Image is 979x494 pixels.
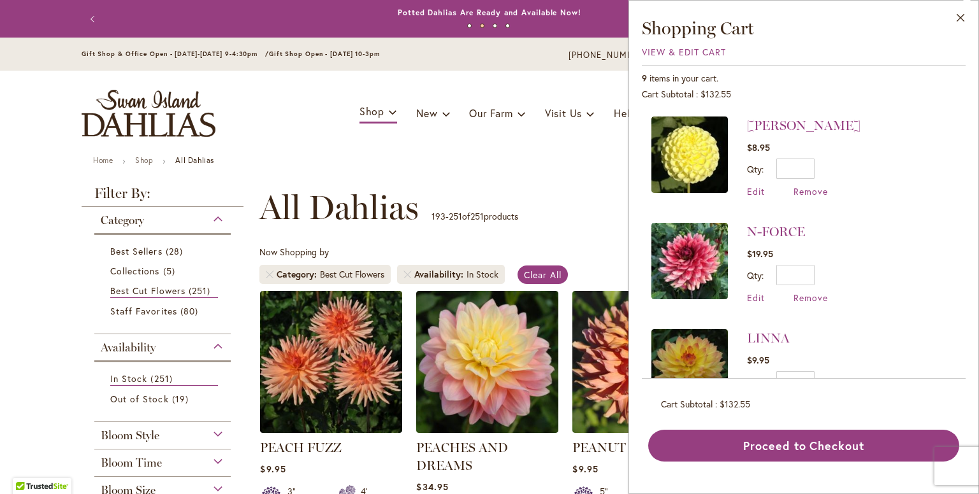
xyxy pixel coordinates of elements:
[359,104,384,118] span: Shop
[747,292,765,304] span: Edit
[572,423,714,435] a: PEANUT BRITTLE
[572,440,686,455] a: PEANUT BRITTLE
[189,284,214,297] span: 251
[10,449,45,484] iframe: Launch Accessibility Center
[266,271,273,278] a: Remove Category Best Cut Flowers
[747,376,764,388] label: Qty
[572,463,598,475] span: $9.95
[794,292,828,304] a: Remove
[175,155,214,165] strong: All Dahlias
[648,430,959,462] button: Proceed to Checkout
[110,244,218,258] a: Best Sellers
[416,106,437,120] span: New
[403,271,411,278] a: Remove Availability In Stock
[416,481,448,493] span: $34.95
[431,206,518,227] p: - of products
[747,269,764,281] label: Qty
[480,24,484,28] button: 2 of 4
[651,116,728,193] img: NETTIE
[259,188,419,227] span: All Dahlias
[642,46,726,58] a: View & Edit Cart
[180,304,201,318] span: 80
[260,423,402,435] a: PEACH FUZZ
[110,372,218,386] a: In Stock 251
[110,393,169,405] span: Out of Stock
[398,8,581,17] a: Potted Dahlias Are Ready and Available Now!
[260,463,286,475] span: $9.95
[163,264,178,278] span: 5
[518,265,568,284] a: Clear All
[416,440,508,473] a: PEACHES AND DREAMS
[101,456,162,470] span: Bloom Time
[82,90,215,137] a: store logo
[259,246,329,258] span: Now Shopping by
[82,187,243,207] strong: Filter By:
[110,392,218,406] a: Out of Stock 19
[416,423,558,435] a: PEACHES AND DREAMS
[277,268,320,281] span: Category
[110,265,160,277] span: Collections
[470,210,484,222] span: 251
[467,24,472,28] button: 1 of 4
[651,223,728,299] img: N-FORCE
[493,24,497,28] button: 3 of 4
[414,268,467,281] span: Availability
[747,185,765,197] a: Edit
[110,372,147,385] span: In Stock
[642,17,754,39] span: Shopping Cart
[260,440,342,455] a: PEACH FUZZ
[135,155,153,165] a: Shop
[545,106,582,120] span: Visit Us
[93,155,113,165] a: Home
[166,244,186,258] span: 28
[110,264,218,278] a: Collections
[269,50,380,58] span: Gift Shop Open - [DATE] 10-3pm
[651,116,728,197] a: NETTIE
[101,428,159,442] span: Bloom Style
[700,88,731,100] span: $132.55
[110,305,177,317] span: Staff Favorites
[747,354,769,366] span: $9.95
[431,210,446,222] span: 193
[569,49,646,62] a: [PHONE_NUMBER]
[260,291,402,433] img: PEACH FUZZ
[747,118,860,133] a: [PERSON_NAME]
[110,245,163,257] span: Best Sellers
[449,210,462,222] span: 251
[642,72,647,84] span: 9
[614,106,672,120] span: Help Center
[172,392,192,406] span: 19
[82,6,107,32] button: Previous
[110,284,218,298] a: Best Cut Flowers
[794,185,828,197] a: Remove
[110,285,185,297] span: Best Cut Flowers
[505,24,510,28] button: 4 of 4
[661,398,713,410] span: Cart Subtotal
[150,372,175,385] span: 251
[101,341,156,355] span: Availability
[642,88,693,100] span: Cart Subtotal
[651,223,728,304] a: N-FORCE
[747,330,790,346] a: LINNA
[747,163,764,175] label: Qty
[82,50,269,58] span: Gift Shop & Office Open - [DATE]-[DATE] 9-4:30pm /
[110,304,218,318] a: Staff Favorites
[747,248,773,260] span: $19.95
[469,106,512,120] span: Our Farm
[416,291,558,433] img: PEACHES AND DREAMS
[747,224,805,239] a: N-FORCE
[747,141,770,153] span: $8.95
[651,329,728,410] a: LINNA
[524,269,562,281] span: Clear All
[572,291,714,433] img: PEANUT BRITTLE
[651,329,728,406] img: LINNA
[101,213,144,227] span: Category
[649,72,718,84] span: items in your cart.
[720,398,750,410] span: $132.55
[320,268,384,281] div: Best Cut Flowers
[467,268,498,281] div: In Stock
